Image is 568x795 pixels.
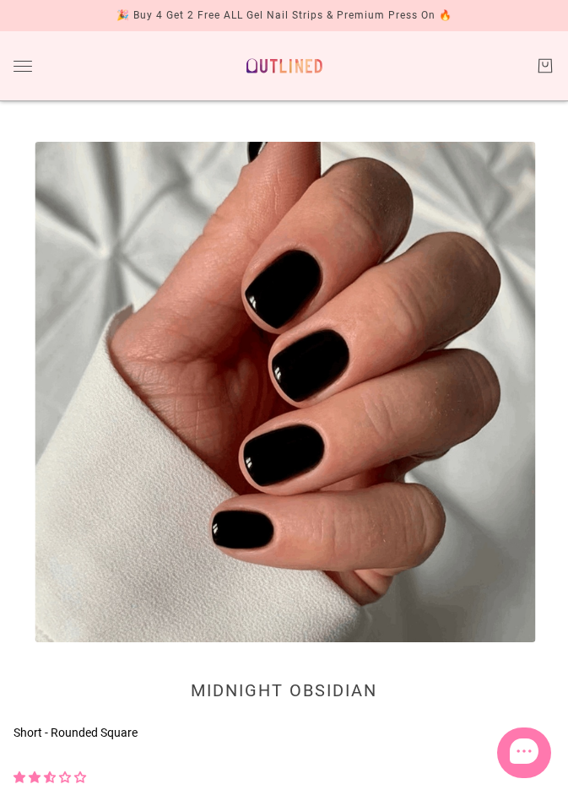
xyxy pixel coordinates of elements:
[14,680,554,700] h1: Midnight Obsidian
[116,7,452,24] div: 🎉 Buy 4 Get 2 Free ALL Gel Nail Strips & Premium Press On 🔥
[14,724,500,742] p: Short - Rounded Square
[241,45,328,87] a: Outlined
[14,61,32,72] button: Toggle drawer
[14,771,86,784] span: 2.50 stars
[35,142,535,642] img: Midnight Obsidian-Press on Manicure-Outlined
[536,57,554,75] a: Cart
